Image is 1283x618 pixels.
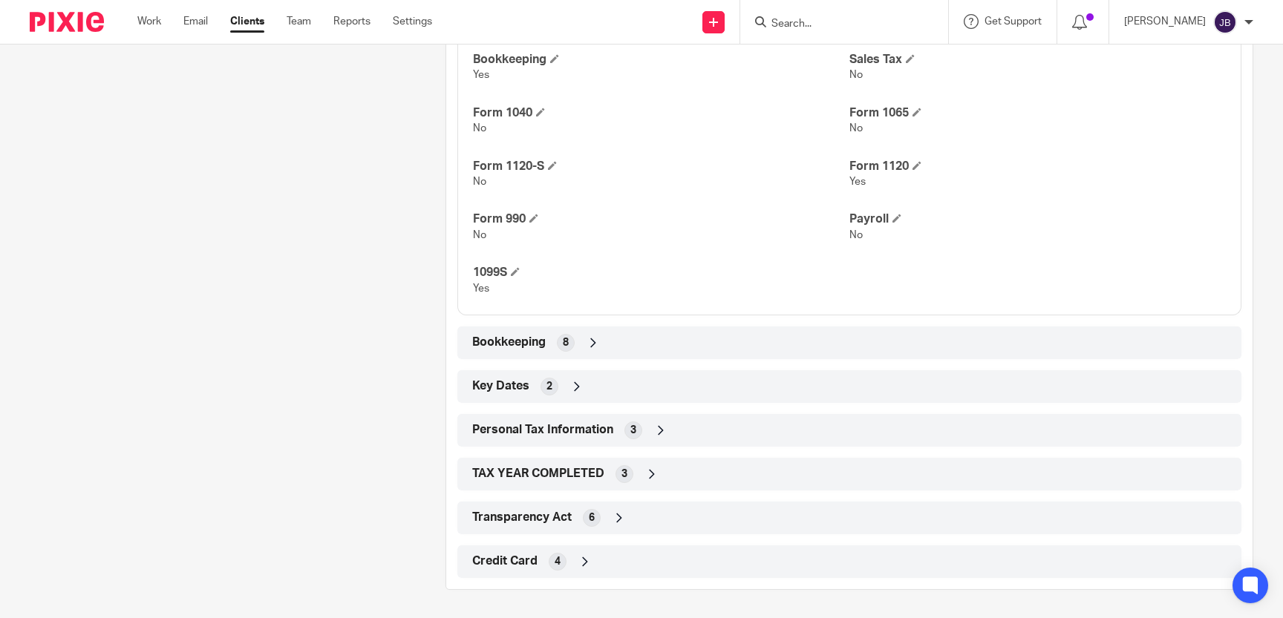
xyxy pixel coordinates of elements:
[473,105,849,121] h4: Form 1040
[473,159,849,174] h4: Form 1120-S
[472,335,546,350] span: Bookkeeping
[472,510,572,525] span: Transparency Act
[849,159,1226,174] h4: Form 1120
[1213,10,1237,34] img: svg%3E
[770,18,904,31] input: Search
[849,105,1226,121] h4: Form 1065
[333,14,370,29] a: Reports
[630,423,636,438] span: 3
[473,177,486,187] span: No
[287,14,311,29] a: Team
[473,211,849,227] h4: Form 990
[473,265,849,280] h4: 1099S
[393,14,432,29] a: Settings
[849,70,863,80] span: No
[849,230,863,240] span: No
[472,378,529,394] span: Key Dates
[473,283,489,294] span: Yes
[230,14,264,29] a: Clients
[473,230,486,240] span: No
[546,379,552,394] span: 2
[849,123,863,134] span: No
[473,70,489,80] span: Yes
[30,12,104,32] img: Pixie
[849,52,1226,68] h4: Sales Tax
[472,422,613,438] span: Personal Tax Information
[473,52,849,68] h4: Bookkeeping
[555,554,561,569] span: 4
[589,510,595,525] span: 6
[473,123,486,134] span: No
[1124,14,1206,29] p: [PERSON_NAME]
[985,16,1042,27] span: Get Support
[849,177,866,187] span: Yes
[563,335,569,350] span: 8
[137,14,161,29] a: Work
[472,466,604,481] span: TAX YEAR COMPLETED
[472,553,538,569] span: Credit Card
[849,211,1226,227] h4: Payroll
[183,14,208,29] a: Email
[621,467,627,481] span: 3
